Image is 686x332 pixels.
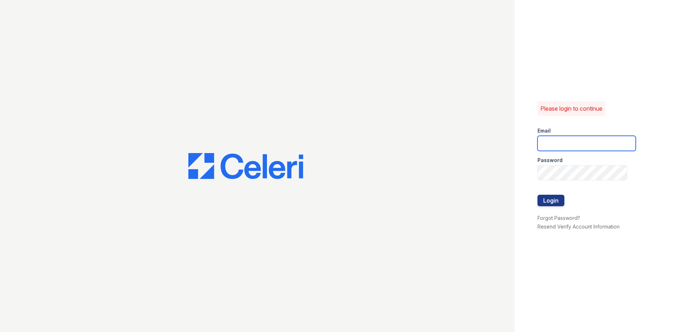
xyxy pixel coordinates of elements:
p: Please login to continue [540,104,602,113]
button: Login [537,195,564,206]
img: CE_Logo_Blue-a8612792a0a2168367f1c8372b55b34899dd931a85d93a1a3d3e32e68fde9ad4.png [188,153,303,179]
label: Password [537,157,563,164]
label: Email [537,127,551,134]
a: Resend Verify Account Information [537,223,620,230]
a: Forgot Password? [537,215,580,221]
